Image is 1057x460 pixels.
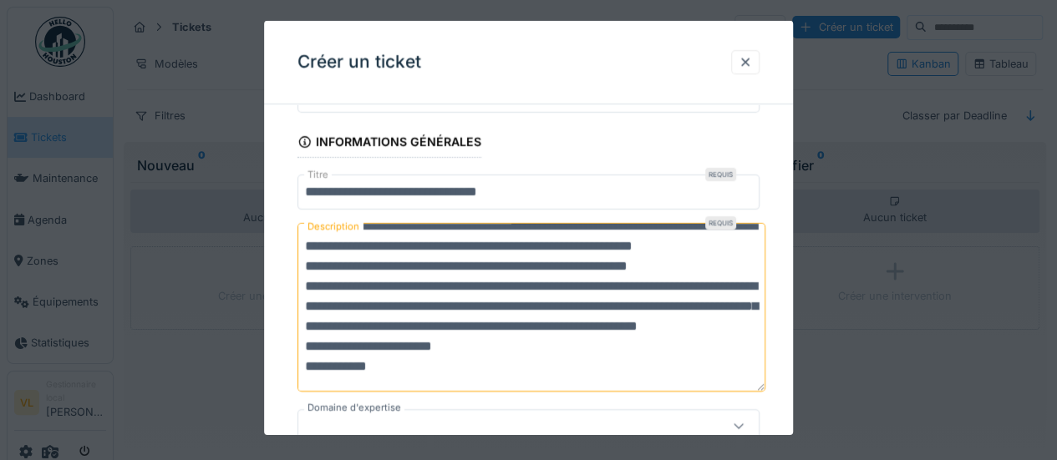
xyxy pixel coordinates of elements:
div: Informations générales [297,129,481,158]
h3: Créer un ticket [297,52,421,73]
div: Requis [705,216,736,230]
label: Description [304,216,363,237]
label: Titre [304,168,332,182]
label: Domaine d'expertise [304,401,404,415]
div: Requis [705,168,736,181]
